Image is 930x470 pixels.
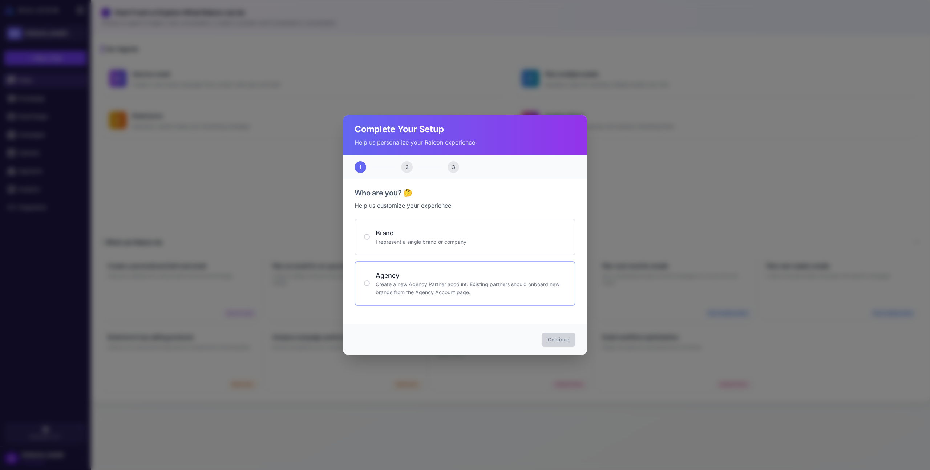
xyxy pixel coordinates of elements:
p: Help us customize your experience [355,201,575,210]
p: I represent a single brand or company [376,238,566,246]
div: 1 [355,161,366,173]
h2: Complete Your Setup [355,123,575,135]
h3: Who are you? 🤔 [355,187,575,198]
div: 3 [448,161,459,173]
span: Continue [548,336,569,343]
button: Continue [542,333,575,347]
h4: Agency [376,271,566,280]
h4: Brand [376,228,566,238]
p: Help us personalize your Raleon experience [355,138,575,147]
p: Create a new Agency Partner account. Existing partners should onboard new brands from the Agency ... [376,280,566,296]
div: 2 [401,161,413,173]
